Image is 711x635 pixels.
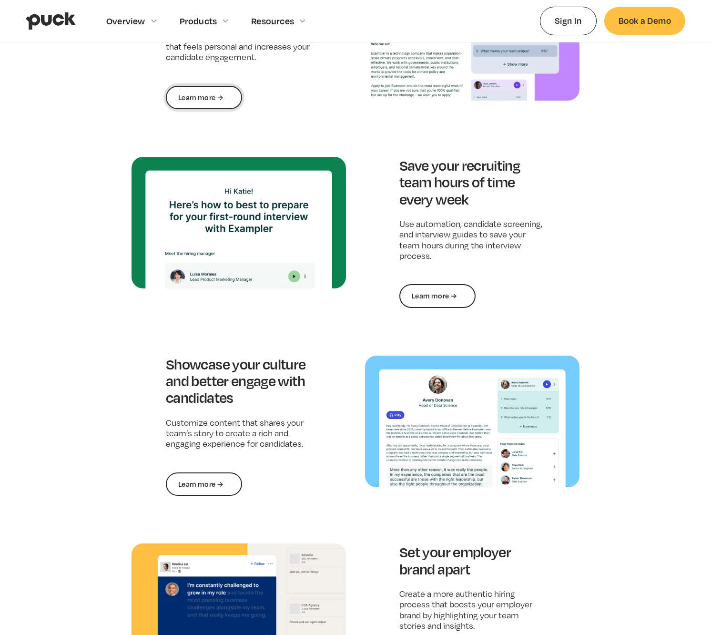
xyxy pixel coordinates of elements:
[166,418,312,450] p: Customize content that shares your team’s story to create a rich and engaging experience for cand...
[166,472,242,496] a: Learn more →
[166,356,312,406] h3: Showcase your culture and better engage with candidates
[399,543,545,577] h3: Set your employer brand apart
[166,86,242,110] a: Learn more →
[106,16,145,26] div: Overview
[180,16,217,26] div: Products
[399,219,545,262] p: Use automation, candidate screening, and interview guides to save your team hours during the inte...
[540,7,597,35] a: Sign In
[399,284,476,308] a: Learn more →
[251,16,294,26] div: Resources
[399,157,545,207] h3: Save your recruiting team hours of time every week
[399,589,545,632] p: Create a more authentic hiring process that boosts your employer brand by highlighting your team ...
[166,31,312,62] p: Get in front of people with automation that feels personal and increases your candidate engagement.
[604,7,685,34] a: Book a Demo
